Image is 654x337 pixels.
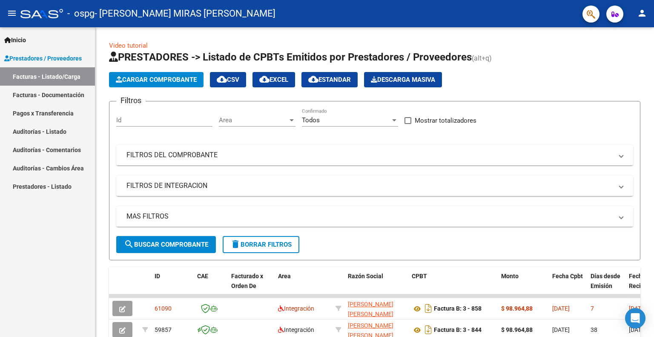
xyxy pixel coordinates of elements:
mat-icon: search [124,239,134,249]
span: Buscar Comprobante [124,241,208,248]
span: 59857 [155,326,172,333]
i: Descargar documento [423,323,434,337]
span: Fecha Recibido [629,273,653,289]
span: Mostrar totalizadores [415,115,476,126]
button: Borrar Filtros [223,236,299,253]
span: Monto [501,273,519,279]
span: 7 [591,305,594,312]
button: CSV [210,72,246,87]
strong: $ 98.964,88 [501,305,533,312]
span: Inicio [4,35,26,45]
mat-icon: person [637,8,647,18]
a: Video tutorial [109,42,148,49]
span: Razón Social [348,273,383,279]
datatable-header-cell: Razón Social [344,267,408,305]
strong: Factura B: 3 - 844 [434,327,482,334]
mat-expansion-panel-header: MAS FILTROS [116,206,633,227]
datatable-header-cell: Fecha Cpbt [549,267,587,305]
span: Prestadores / Proveedores [4,54,82,63]
span: CSV [217,76,239,84]
mat-icon: delete [230,239,241,249]
i: Descargar documento [423,302,434,315]
div: Open Intercom Messenger [625,308,645,328]
datatable-header-cell: Area [275,267,332,305]
datatable-header-cell: Monto [498,267,549,305]
span: Descarga Masiva [371,76,435,84]
mat-icon: menu [7,8,17,18]
datatable-header-cell: CPBT [408,267,498,305]
mat-panel-title: FILTROS DE INTEGRACION [126,181,613,190]
span: [PERSON_NAME] [PERSON_NAME] [348,301,393,317]
span: 38 [591,326,597,333]
span: Estandar [308,76,351,84]
strong: Factura B: 3 - 858 [434,305,482,312]
span: Días desde Emisión [591,273,620,289]
datatable-header-cell: Días desde Emisión [587,267,625,305]
span: [DATE] [629,305,646,312]
mat-expansion-panel-header: FILTROS DEL COMPROBANTE [116,145,633,165]
span: Borrar Filtros [230,241,292,248]
span: [DATE] [552,326,570,333]
span: [DATE] [629,326,646,333]
datatable-header-cell: Facturado x Orden De [228,267,275,305]
span: Area [278,273,291,279]
app-download-masive: Descarga masiva de comprobantes (adjuntos) [364,72,442,87]
button: EXCEL [252,72,295,87]
button: Buscar Comprobante [116,236,216,253]
mat-icon: cloud_download [308,74,318,84]
span: Integración [278,326,314,333]
mat-panel-title: FILTROS DEL COMPROBANTE [126,150,613,160]
datatable-header-cell: ID [151,267,194,305]
span: ID [155,273,160,279]
span: CAE [197,273,208,279]
span: 61090 [155,305,172,312]
mat-icon: cloud_download [217,74,227,84]
mat-icon: cloud_download [259,74,270,84]
span: PRESTADORES -> Listado de CPBTs Emitidos por Prestadores / Proveedores [109,51,472,63]
strong: $ 98.964,88 [501,326,533,333]
span: Todos [302,116,320,124]
h3: Filtros [116,95,146,107]
span: Cargar Comprobante [116,76,197,84]
span: Fecha Cpbt [552,273,583,279]
div: 27307446036 [348,300,405,317]
span: - ospg [67,4,95,23]
span: Integración [278,305,314,312]
span: EXCEL [259,76,288,84]
button: Estandar [301,72,358,87]
span: Area [219,116,288,124]
span: Facturado x Orden De [231,273,263,289]
button: Descarga Masiva [364,72,442,87]
span: CPBT [412,273,427,279]
mat-panel-title: MAS FILTROS [126,212,613,221]
span: [DATE] [552,305,570,312]
span: - [PERSON_NAME] MIRAS [PERSON_NAME] [95,4,275,23]
button: Cargar Comprobante [109,72,204,87]
datatable-header-cell: CAE [194,267,228,305]
mat-expansion-panel-header: FILTROS DE INTEGRACION [116,176,633,196]
span: (alt+q) [472,54,492,62]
